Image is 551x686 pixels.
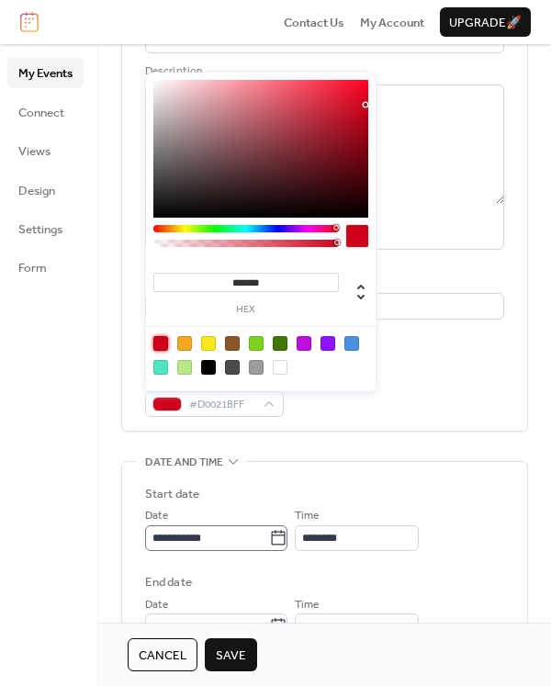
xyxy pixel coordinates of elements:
[449,14,522,32] span: Upgrade 🚀
[145,62,500,81] div: Description
[320,336,335,351] div: #9013FE
[153,305,339,315] label: hex
[201,360,216,375] div: #000000
[18,220,62,239] span: Settings
[273,336,287,351] div: #417505
[249,360,264,375] div: #9B9B9B
[249,336,264,351] div: #7ED321
[139,647,186,665] span: Cancel
[297,336,311,351] div: #BD10E0
[145,454,223,472] span: Date and time
[273,360,287,375] div: #FFFFFF
[7,214,84,243] a: Settings
[360,13,424,31] a: My Account
[284,14,344,32] span: Contact Us
[153,360,168,375] div: #50E3C2
[205,638,257,671] button: Save
[295,507,319,525] span: Time
[225,360,240,375] div: #4A4A4A
[189,396,254,414] span: #D0021BFF
[440,7,531,37] button: Upgrade🚀
[153,336,168,351] div: #D0021B
[18,64,73,83] span: My Events
[145,485,199,503] div: Start date
[18,142,51,161] span: Views
[201,336,216,351] div: #F8E71C
[18,182,55,200] span: Design
[145,573,192,591] div: End date
[216,647,246,665] span: Save
[128,638,197,671] button: Cancel
[7,97,84,127] a: Connect
[7,136,84,165] a: Views
[7,253,84,282] a: Form
[7,175,84,205] a: Design
[360,14,424,32] span: My Account
[7,58,84,87] a: My Events
[177,336,192,351] div: #F5A623
[18,259,47,277] span: Form
[20,12,39,32] img: logo
[145,507,168,525] span: Date
[295,596,319,614] span: Time
[177,360,192,375] div: #B8E986
[18,104,64,122] span: Connect
[145,596,168,614] span: Date
[284,13,344,31] a: Contact Us
[225,336,240,351] div: #8B572A
[344,336,359,351] div: #4A90E2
